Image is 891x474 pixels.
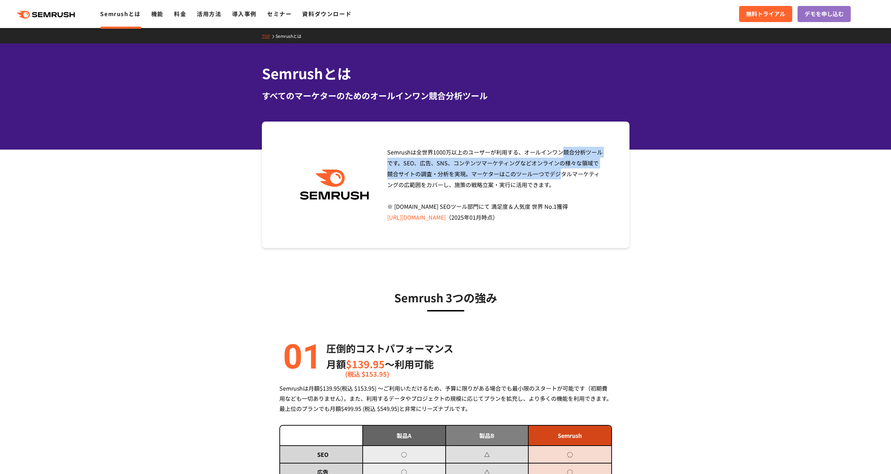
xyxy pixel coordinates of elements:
[363,446,446,463] td: ◯
[279,289,612,306] h3: Semrush 3つの強み
[279,383,612,414] div: Semrushは月額$139.95(税込 $153.95) ～ご利用いただけるため、予算に限りがある場合でも最小限のスタートが可能です（初期費用なども一切ありません）。また、利用するデータやプロ...
[151,9,163,18] a: 機能
[262,63,629,84] h1: Semrushとは
[267,9,292,18] a: セミナー
[280,446,363,463] td: SEO
[363,426,446,446] td: 製品A
[174,9,186,18] a: 料金
[739,6,792,22] a: 無料トライアル
[232,9,257,18] a: 導入事例
[276,33,307,39] a: Semrushとは
[387,213,446,221] a: [URL][DOMAIN_NAME]
[297,170,373,200] img: Semrush
[262,89,629,102] div: すべてのマーケターのためのオールインワン競合分析ツール
[446,446,529,463] td: △
[302,9,351,18] a: 資料ダウンロード
[528,426,611,446] td: Semrush
[805,9,844,19] span: デモを申し込む
[446,426,529,446] td: 製品B
[387,148,603,221] span: Semrushは全世界1000万以上のユーザーが利用する、オールインワン競合分析ツールです。SEO、広告、SNS、コンテンツマーケティングなどオンラインの様々な領域で競合サイトの調査・分析を実現...
[197,9,221,18] a: 活用方法
[345,366,389,382] span: (税込 $153.95)
[746,9,785,19] span: 無料トライアル
[528,446,611,463] td: ◯
[326,356,453,372] p: 月額 〜利用可能
[798,6,851,22] a: デモを申し込む
[326,341,453,356] p: 圧倒的コストパフォーマンス
[100,9,140,18] a: Semrushとは
[279,341,321,372] img: alt
[262,33,276,39] a: TOP
[346,357,385,371] span: $139.95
